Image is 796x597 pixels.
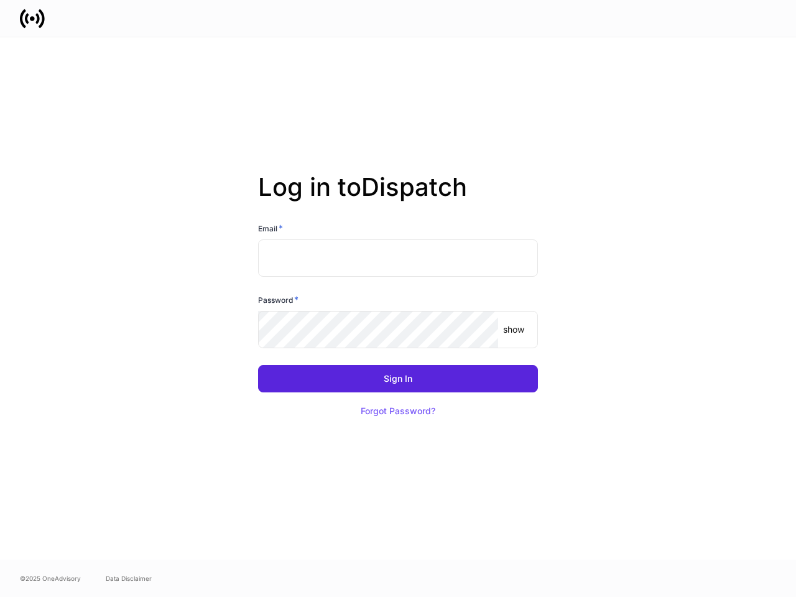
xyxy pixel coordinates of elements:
[503,323,524,336] p: show
[258,172,538,222] h2: Log in to Dispatch
[258,222,283,234] h6: Email
[258,365,538,392] button: Sign In
[361,407,435,415] div: Forgot Password?
[345,397,451,425] button: Forgot Password?
[106,573,152,583] a: Data Disclaimer
[258,294,298,306] h6: Password
[384,374,412,383] div: Sign In
[20,573,81,583] span: © 2025 OneAdvisory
